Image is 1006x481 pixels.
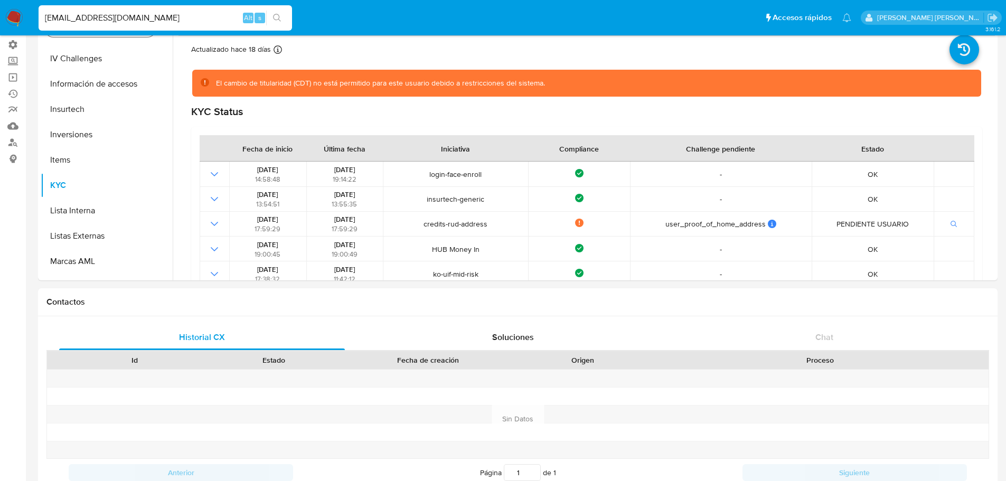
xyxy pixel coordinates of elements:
[179,331,225,343] span: Historial CX
[815,331,833,343] span: Chat
[258,13,261,23] span: s
[41,198,173,223] button: Lista Interna
[987,12,998,23] a: Salir
[39,11,292,25] input: Buscar usuario o caso...
[41,71,173,97] button: Información de accesos
[46,297,989,307] h1: Contactos
[41,223,173,249] button: Listas Externas
[41,173,173,198] button: KYC
[842,13,851,22] a: Notificaciones
[877,13,984,23] p: alejandroramon.martinez@mercadolibre.com
[41,97,173,122] button: Insurtech
[212,355,336,365] div: Estado
[244,13,252,23] span: Alt
[73,355,197,365] div: Id
[191,44,271,54] p: Actualizado hace 18 días
[41,46,173,71] button: IV Challenges
[41,122,173,147] button: Inversiones
[41,249,173,274] button: Marcas AML
[351,355,506,365] div: Fecha de creación
[69,464,293,481] button: Anterior
[773,12,832,23] span: Accesos rápidos
[521,355,645,365] div: Origen
[660,355,981,365] div: Proceso
[985,25,1001,33] span: 3.161.2
[266,11,288,25] button: search-icon
[41,274,173,299] button: Perfiles
[553,467,556,478] span: 1
[41,147,173,173] button: Items
[480,464,556,481] span: Página de
[492,331,534,343] span: Soluciones
[742,464,967,481] button: Siguiente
